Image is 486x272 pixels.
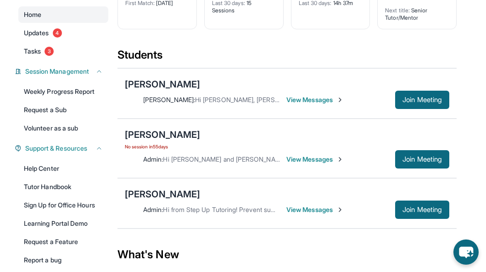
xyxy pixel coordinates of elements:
[18,120,108,136] a: Volunteer as a sub
[125,78,200,91] div: [PERSON_NAME]
[195,96,458,103] span: Hi [PERSON_NAME], [PERSON_NAME] won’t be able to attend the tutoring session [DATE].
[402,207,442,212] span: Join Meeting
[22,144,103,153] button: Support & Resources
[18,197,108,213] a: Sign Up for Office Hours
[18,234,108,250] a: Request a Feature
[385,7,410,14] span: Next title :
[53,28,62,38] span: 4
[336,206,344,213] img: Chevron-Right
[143,96,195,103] span: [PERSON_NAME] :
[336,96,344,103] img: Chevron-Right
[453,239,479,265] button: chat-button
[25,67,89,76] span: Session Management
[117,48,457,68] div: Students
[25,144,87,153] span: Support & Resources
[125,143,200,150] span: No session in 55 days
[18,215,108,232] a: Learning Portal Demo
[286,205,344,214] span: View Messages
[395,150,449,169] button: Join Meeting
[24,47,41,56] span: Tasks
[395,91,449,109] button: Join Meeting
[286,155,344,164] span: View Messages
[18,25,108,41] a: Updates4
[385,1,449,22] div: Senior Tutor/Mentor
[18,179,108,195] a: Tutor Handbook
[18,160,108,177] a: Help Center
[336,156,344,163] img: Chevron-Right
[24,10,41,19] span: Home
[18,83,108,100] a: Weekly Progress Report
[22,67,103,76] button: Session Management
[395,201,449,219] button: Join Meeting
[125,128,200,141] div: [PERSON_NAME]
[24,28,49,38] span: Updates
[125,188,200,201] div: [PERSON_NAME]
[18,43,108,60] a: Tasks3
[143,206,163,213] span: Admin :
[286,95,344,104] span: View Messages
[18,252,108,268] a: Report a bug
[143,155,163,163] span: Admin :
[45,47,54,56] span: 3
[402,157,442,162] span: Join Meeting
[402,97,442,103] span: Join Meeting
[18,6,108,23] a: Home
[18,102,108,118] a: Request a Sub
